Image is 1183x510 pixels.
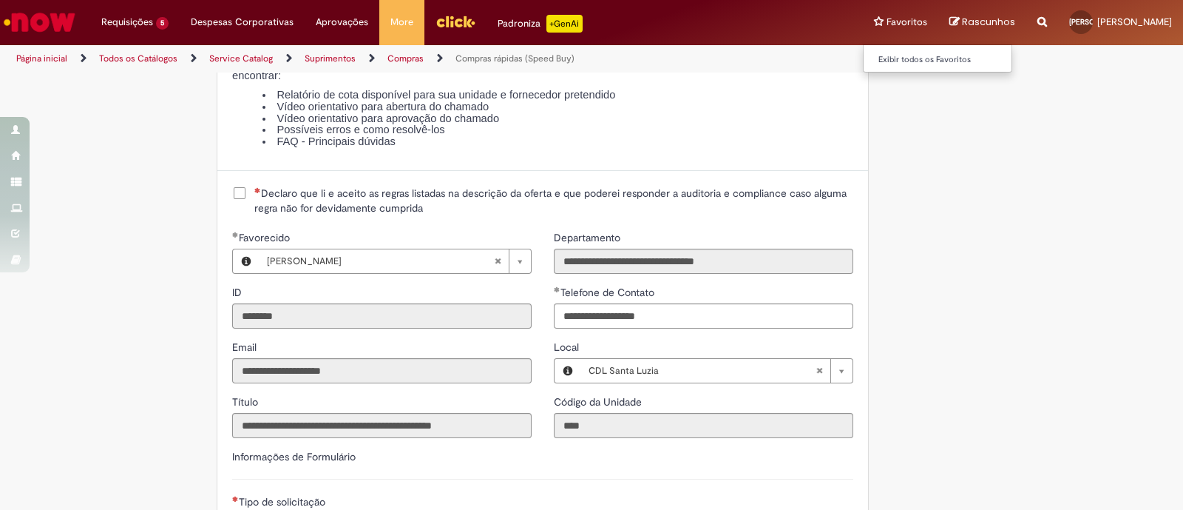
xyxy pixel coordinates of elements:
label: Somente leitura - Email [232,340,260,355]
span: 5 [156,17,169,30]
label: Somente leitura - Código da Unidade [554,395,645,409]
img: click_logo_yellow_360x200.png [435,10,475,33]
span: Obrigatório Preenchido [232,232,239,238]
abbr: Limpar campo Favorecido [487,249,509,273]
span: Somente leitura - Código da Unidade [554,395,645,409]
a: Compras [387,53,424,64]
label: Somente leitura - ID [232,285,245,300]
span: Somente leitura - Departamento [554,231,623,244]
span: Somente leitura - Título [232,395,261,409]
ul: Favoritos [863,44,1012,73]
abbr: Limpar campo Local [808,359,830,383]
span: Somente leitura - Email [232,340,260,354]
span: More [390,15,413,30]
li: Possíveis erros e como resolvê-los [262,124,853,136]
span: Requisições [101,15,153,30]
span: Rascunhos [962,15,1015,29]
span: [PERSON_NAME] [1069,17,1127,27]
input: ID [232,303,532,329]
span: Declaro que li e aceito as regras listadas na descrição da oferta e que poderei responder a audit... [254,186,853,215]
span: Obrigatório Preenchido [554,286,560,292]
img: ServiceNow [1,7,78,37]
a: Exibir todos os Favoritos [864,52,1026,68]
ul: Trilhas de página [11,45,778,73]
li: FAQ - Principais dúvidas [262,136,853,148]
span: Tipo de solicitação [239,495,328,509]
span: Necessários [254,187,261,193]
span: Somente leitura - ID [232,286,245,299]
span: [PERSON_NAME] [267,249,494,273]
span: CDL Santa Luzia [589,359,816,383]
span: Despesas Corporativas [191,15,294,30]
label: Informações de Formulário [232,450,356,463]
li: Relatório de cota disponível para sua unidade e fornecedor pretendido [262,90,853,101]
span: Local [554,340,582,354]
input: Email [232,358,532,383]
a: Rascunhos [949,16,1015,30]
li: Vídeo orientativo para aprovação do chamado [262,113,853,125]
div: Padroniza [498,15,583,33]
label: Somente leitura - Título [232,395,261,409]
span: Necessários [232,496,239,502]
span: Telefone de Contato [560,286,657,299]
label: Somente leitura - Departamento [554,230,623,245]
li: Vídeo orientativo para abertura do chamado [262,101,853,113]
a: Compras rápidas (Speed Buy) [455,53,574,64]
button: Local, Visualizar este registro CDL Santa Luzia [555,359,581,383]
span: [PERSON_NAME] [1097,16,1172,28]
a: Suprimentos [305,53,356,64]
span: Aprovações [316,15,368,30]
input: Telefone de Contato [554,303,853,329]
span: Favoritos [887,15,927,30]
a: Service Catalog [209,53,273,64]
input: Código da Unidade [554,413,853,438]
span: Necessários - Favorecido [239,231,293,244]
p: +GenAi [546,15,583,33]
a: Página inicial [16,53,67,64]
input: Departamento [554,249,853,274]
a: Todos os Catálogos [99,53,177,64]
button: Favorecido, Visualizar este registro Junior Althoff [233,249,260,273]
a: CDL Santa LuziaLimpar campo Local [581,359,852,383]
input: Título [232,413,532,438]
a: [PERSON_NAME]Limpar campo Favorecido [260,249,531,273]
